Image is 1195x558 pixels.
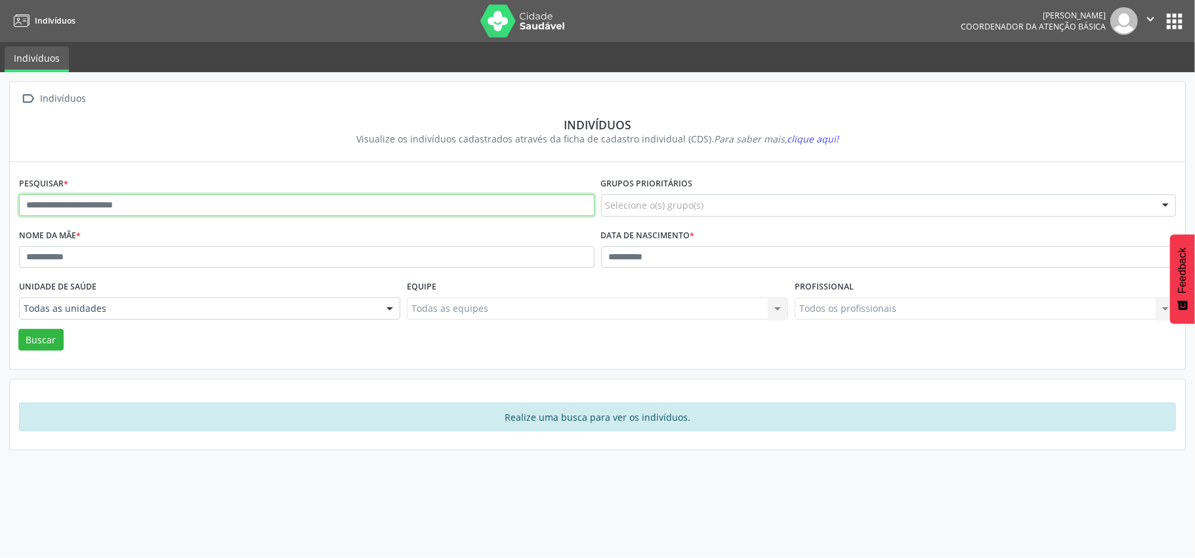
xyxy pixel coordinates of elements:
div: [PERSON_NAME] [961,10,1106,21]
i:  [19,89,38,108]
a:  Indivíduos [19,89,89,108]
span: Todas as unidades [24,302,373,315]
label: Unidade de saúde [19,277,96,297]
span: Selecione o(s) grupo(s) [606,198,704,212]
label: Nome da mãe [19,226,81,246]
div: Indivíduos [38,89,89,108]
span: clique aqui! [787,133,839,145]
a: Indivíduos [9,10,75,32]
button:  [1138,7,1163,35]
span: Indivíduos [35,15,75,26]
button: Buscar [18,329,64,351]
i:  [1143,12,1158,26]
label: Profissional [795,277,854,297]
img: img [1110,7,1138,35]
span: Feedback [1177,247,1188,293]
label: Data de nascimento [601,226,695,246]
label: Equipe [407,277,436,297]
i: Para saber mais, [714,133,839,145]
button: Feedback - Mostrar pesquisa [1170,234,1195,324]
label: Pesquisar [19,174,68,194]
div: Visualize os indivíduos cadastrados através da ficha de cadastro individual (CDS). [28,132,1167,146]
span: Coordenador da Atenção Básica [961,21,1106,32]
div: Indivíduos [28,118,1167,132]
label: Grupos prioritários [601,174,693,194]
div: Realize uma busca para ver os indivíduos. [19,402,1176,431]
a: Indivíduos [5,47,69,72]
button: apps [1163,10,1186,33]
